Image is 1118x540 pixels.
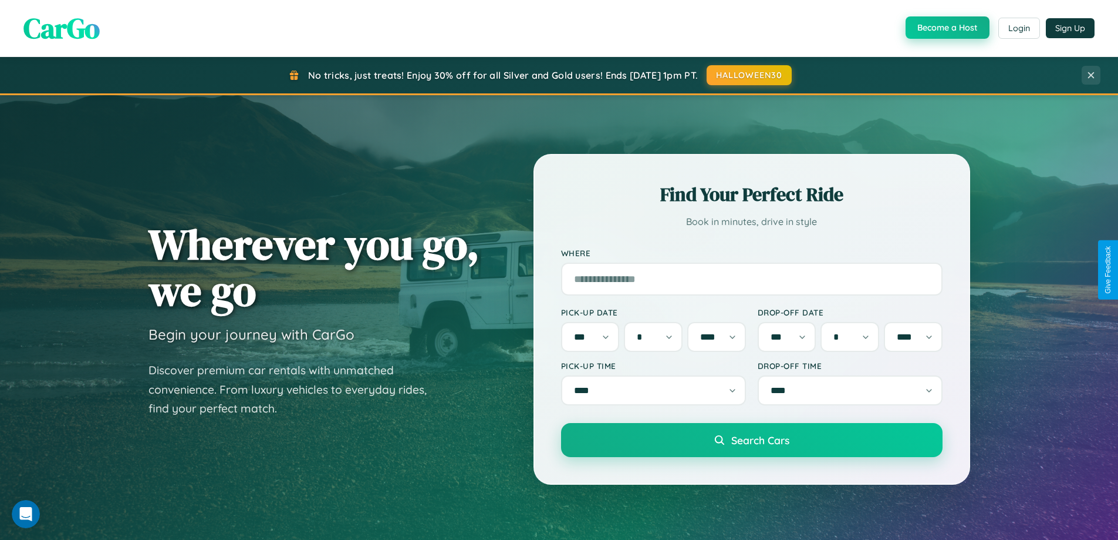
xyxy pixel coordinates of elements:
label: Where [561,248,943,258]
button: Become a Host [906,16,989,39]
button: Search Cars [561,423,943,457]
button: HALLOWEEN30 [707,65,792,85]
div: Give Feedback [1104,246,1112,294]
p: Book in minutes, drive in style [561,213,943,230]
span: No tricks, just treats! Enjoy 30% off for all Silver and Gold users! Ends [DATE] 1pm PT. [308,69,698,81]
iframe: Intercom live chat [12,500,40,528]
label: Drop-off Time [758,361,943,371]
label: Drop-off Date [758,307,943,317]
h2: Find Your Perfect Ride [561,182,943,207]
label: Pick-up Time [561,361,746,371]
h1: Wherever you go, we go [148,221,479,314]
h3: Begin your journey with CarGo [148,326,354,343]
label: Pick-up Date [561,307,746,317]
span: Search Cars [731,434,789,447]
button: Login [998,18,1040,39]
p: Discover premium car rentals with unmatched convenience. From luxury vehicles to everyday rides, ... [148,361,442,418]
button: Sign Up [1046,18,1095,38]
span: CarGo [23,9,100,48]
